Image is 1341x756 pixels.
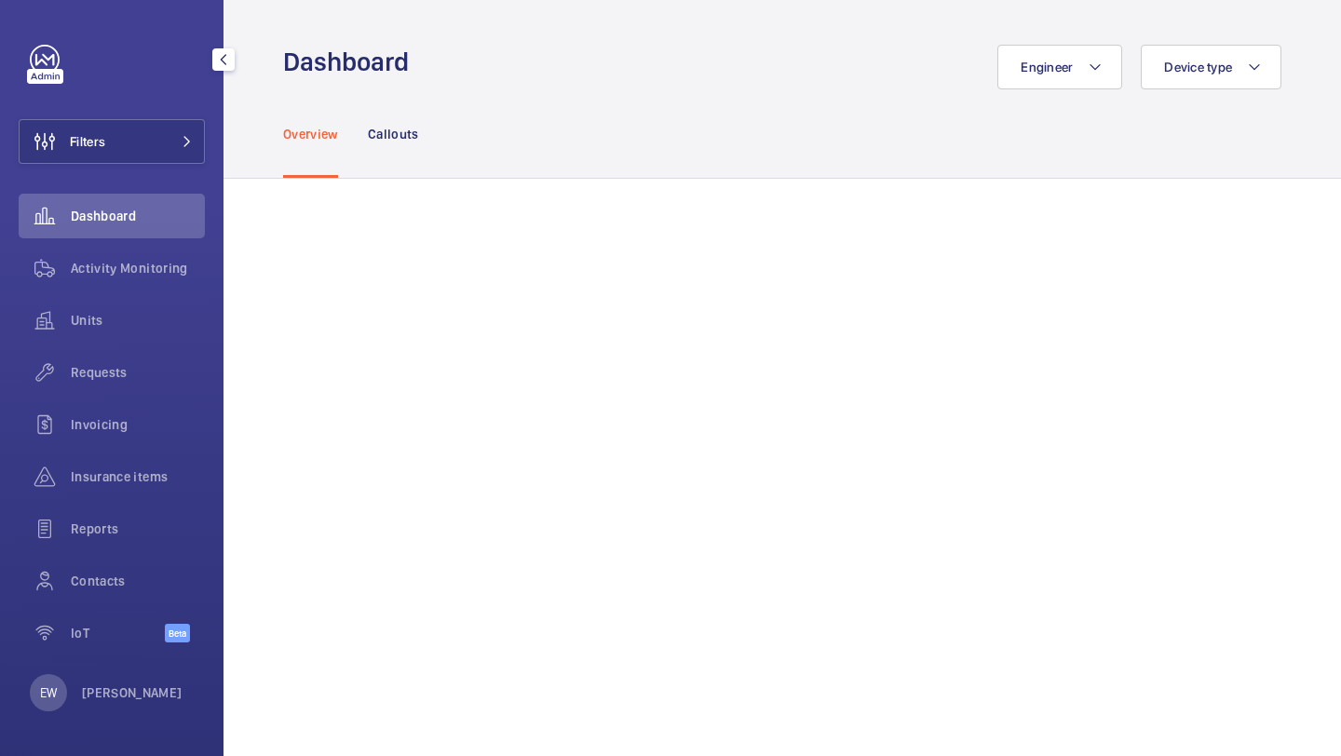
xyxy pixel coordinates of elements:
[997,45,1122,89] button: Engineer
[70,132,105,151] span: Filters
[71,207,205,225] span: Dashboard
[165,624,190,642] span: Beta
[71,311,205,330] span: Units
[283,45,420,79] h1: Dashboard
[82,683,183,702] p: [PERSON_NAME]
[1141,45,1281,89] button: Device type
[368,125,419,143] p: Callouts
[71,415,205,434] span: Invoicing
[40,683,57,702] p: EW
[71,259,205,277] span: Activity Monitoring
[1021,60,1073,74] span: Engineer
[1164,60,1232,74] span: Device type
[71,624,165,642] span: IoT
[71,363,205,382] span: Requests
[19,119,205,164] button: Filters
[71,520,205,538] span: Reports
[283,125,338,143] p: Overview
[71,572,205,590] span: Contacts
[71,467,205,486] span: Insurance items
